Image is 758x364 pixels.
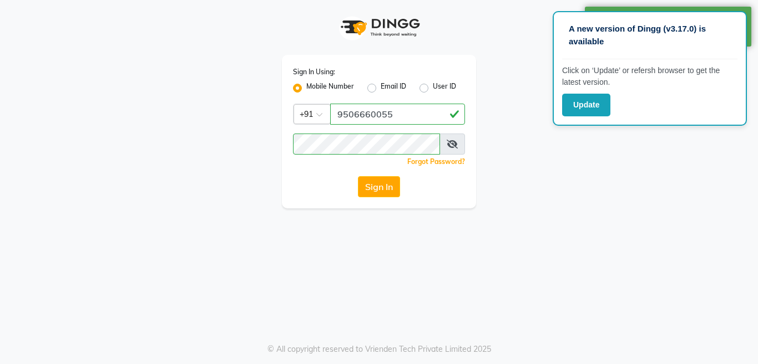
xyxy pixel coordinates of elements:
[330,104,465,125] input: Username
[293,134,440,155] input: Username
[407,157,465,166] a: Forgot Password?
[381,81,406,95] label: Email ID
[358,176,400,197] button: Sign In
[335,11,423,44] img: logo1.svg
[433,81,456,95] label: User ID
[569,23,731,48] p: A new version of Dingg (v3.17.0) is available
[293,67,335,77] label: Sign In Using:
[562,65,737,88] p: Click on ‘Update’ or refersh browser to get the latest version.
[562,94,610,116] button: Update
[306,81,354,95] label: Mobile Number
